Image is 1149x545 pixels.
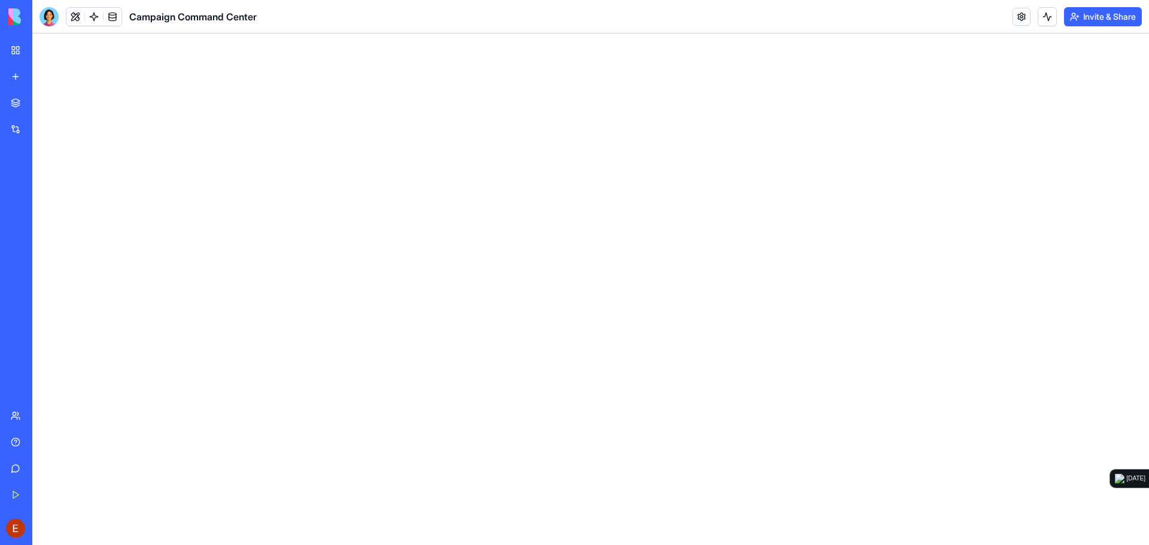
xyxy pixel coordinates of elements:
button: Invite & Share [1064,7,1142,26]
div: [DATE] [1127,474,1145,483]
img: logo [1115,474,1124,483]
img: logo [8,8,83,25]
span: Campaign Command Center [129,10,257,24]
img: ACg8ocKFnJdMgNeqYT7_RCcLMN4YxrlIs1LBNMQb0qm9Kx_HdWhjfg=s96-c [6,519,25,538]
